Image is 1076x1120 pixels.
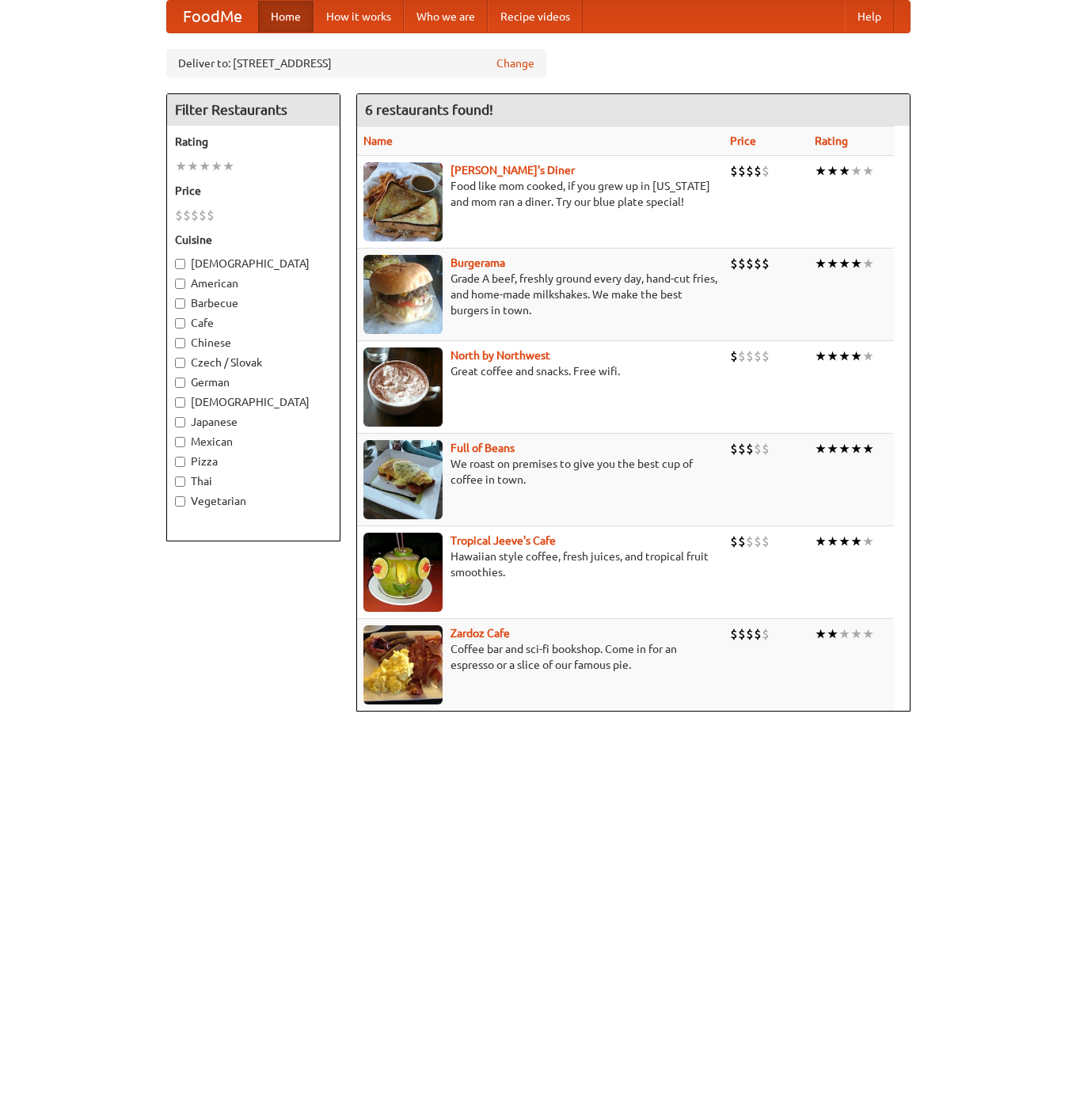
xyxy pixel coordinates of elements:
[746,162,754,180] li: $
[496,55,534,71] a: Change
[738,625,746,643] li: $
[827,440,838,457] li: ★
[363,135,393,147] a: Name
[191,207,199,224] li: $
[815,347,827,365] li: ★
[175,279,185,289] input: American
[762,533,770,550] li: $
[451,164,575,177] a: [PERSON_NAME]'s Diner
[827,347,838,365] li: ★
[815,625,827,643] li: ★
[827,255,838,272] li: ★
[488,1,583,32] a: Recipe videos
[746,255,754,272] li: $
[730,347,738,365] li: $
[815,162,827,180] li: ★
[738,347,746,365] li: $
[175,358,185,368] input: Czech / Slovak
[862,255,874,272] li: ★
[175,493,332,509] label: Vegetarian
[827,625,838,643] li: ★
[175,457,185,467] input: Pizza
[862,440,874,457] li: ★
[175,335,332,351] label: Chinese
[451,349,550,362] a: North by Northwest
[363,255,443,334] img: burgerama.jpg
[175,437,185,447] input: Mexican
[754,347,762,365] li: $
[746,625,754,643] li: $
[175,414,332,430] label: Japanese
[175,256,332,271] label: [DEMOGRAPHIC_DATA]
[258,1,314,32] a: Home
[815,135,848,147] a: Rating
[175,338,185,348] input: Chinese
[175,318,185,328] input: Cafe
[175,454,332,469] label: Pizza
[363,456,717,488] p: We roast on premises to give you the best cup of coffee in town.
[730,162,738,180] li: $
[363,363,717,379] p: Great coffee and snacks. Free wifi.
[762,347,770,365] li: $
[862,347,874,365] li: ★
[746,347,754,365] li: $
[451,256,505,269] a: Burgerama
[754,440,762,457] li: $
[363,440,443,519] img: beans.jpg
[404,1,488,32] a: Who we are
[730,135,756,147] a: Price
[175,295,332,311] label: Barbecue
[175,374,332,390] label: German
[838,347,850,365] li: ★
[754,255,762,272] li: $
[838,533,850,550] li: ★
[762,255,770,272] li: $
[175,158,187,175] li: ★
[850,162,862,180] li: ★
[838,625,850,643] li: ★
[363,178,717,210] p: Food like mom cooked, if you grew up in [US_STATE] and mom ran a diner. Try our blue plate special!
[175,355,332,370] label: Czech / Slovak
[211,158,222,175] li: ★
[738,533,746,550] li: $
[175,275,332,291] label: American
[451,627,510,640] a: Zardoz Cafe
[754,162,762,180] li: $
[738,255,746,272] li: $
[850,440,862,457] li: ★
[730,533,738,550] li: $
[175,259,185,269] input: [DEMOGRAPHIC_DATA]
[815,533,827,550] li: ★
[451,442,515,454] b: Full of Beans
[187,158,199,175] li: ★
[363,625,443,704] img: zardoz.jpg
[175,207,183,224] li: $
[730,440,738,457] li: $
[762,162,770,180] li: $
[175,397,185,408] input: [DEMOGRAPHIC_DATA]
[838,255,850,272] li: ★
[730,625,738,643] li: $
[762,625,770,643] li: $
[167,94,340,126] h4: Filter Restaurants
[363,162,443,241] img: sallys.jpg
[175,394,332,410] label: [DEMOGRAPHIC_DATA]
[175,496,185,507] input: Vegetarian
[183,207,191,224] li: $
[850,347,862,365] li: ★
[451,534,556,547] a: Tropical Jeeve's Cafe
[363,549,717,580] p: Hawaiian style coffee, fresh juices, and tropical fruit smoothies.
[175,473,332,489] label: Thai
[815,440,827,457] li: ★
[363,533,443,612] img: jeeves.jpg
[838,440,850,457] li: ★
[762,440,770,457] li: $
[862,533,874,550] li: ★
[754,625,762,643] li: $
[850,625,862,643] li: ★
[754,533,762,550] li: $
